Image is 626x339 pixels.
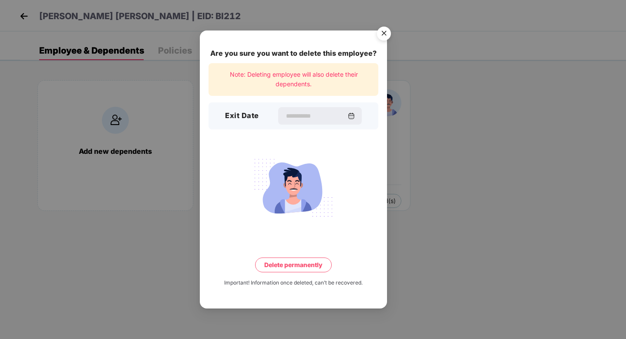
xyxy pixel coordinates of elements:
div: Important! Information once deleted, can’t be recovered. [224,278,363,287]
div: Are you sure you want to delete this employee? [209,48,378,59]
button: Delete permanently [255,257,332,272]
button: Close [372,22,395,46]
img: svg+xml;base64,PHN2ZyB4bWxucz0iaHR0cDovL3d3dy53My5vcmcvMjAwMC9zdmciIHdpZHRoPSIyMjQiIGhlaWdodD0iMT... [245,153,342,221]
div: Note: Deleting employee will also delete their dependents. [209,63,378,96]
h3: Exit Date [225,110,259,122]
img: svg+xml;base64,PHN2ZyBpZD0iQ2FsZW5kYXItMzJ4MzIiIHhtbG5zPSJodHRwOi8vd3d3LnczLm9yZy8yMDAwL3N2ZyIgd2... [348,112,355,119]
img: svg+xml;base64,PHN2ZyB4bWxucz0iaHR0cDovL3d3dy53My5vcmcvMjAwMC9zdmciIHdpZHRoPSI1NiIgaGVpZ2h0PSI1Ni... [372,22,396,47]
